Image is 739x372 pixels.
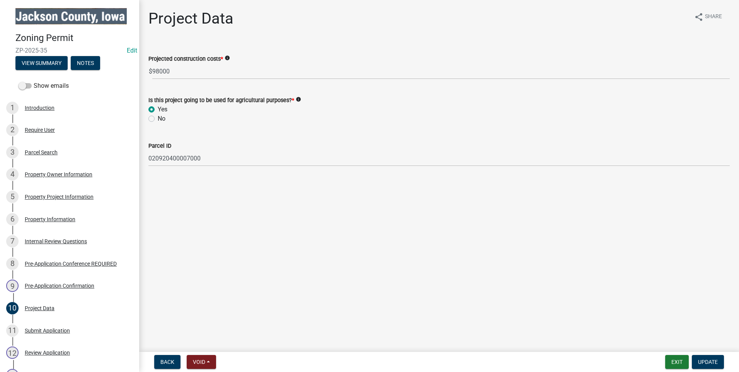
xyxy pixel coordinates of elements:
[6,213,19,225] div: 6
[15,32,133,44] h4: Zoning Permit
[127,47,137,54] wm-modal-confirm: Edit Application Number
[148,98,294,103] label: Is this project going to be used for agricultural purposes?
[6,324,19,337] div: 11
[71,56,100,70] button: Notes
[694,12,703,22] i: share
[19,81,69,90] label: Show emails
[705,12,722,22] span: Share
[6,168,19,181] div: 4
[6,235,19,247] div: 7
[25,350,70,355] div: Review Application
[6,191,19,203] div: 5
[6,280,19,292] div: 9
[127,47,137,54] a: Edit
[25,283,94,288] div: Pre-Application Confirmation
[6,146,19,159] div: 3
[25,328,70,333] div: Submit Application
[158,105,167,114] label: Yes
[25,217,75,222] div: Property Information
[160,359,174,365] span: Back
[187,355,216,369] button: Void
[25,194,94,200] div: Property Project Information
[698,359,718,365] span: Update
[665,355,689,369] button: Exit
[25,150,58,155] div: Parcel Search
[148,143,171,149] label: Parcel ID
[193,359,205,365] span: Void
[688,9,728,24] button: shareShare
[148,63,153,79] span: $
[25,172,92,177] div: Property Owner Information
[25,127,55,133] div: Require User
[154,355,180,369] button: Back
[6,102,19,114] div: 1
[15,47,124,54] span: ZP-2025-35
[71,60,100,67] wm-modal-confirm: Notes
[25,239,87,244] div: Internal Review Questions
[25,305,54,311] div: Project Data
[692,355,724,369] button: Update
[148,9,233,28] h1: Project Data
[25,261,117,266] div: Pre-Application Conference REQUIRED
[15,56,68,70] button: View Summary
[15,60,68,67] wm-modal-confirm: Summary
[225,55,230,61] i: info
[296,97,301,102] i: info
[148,56,223,62] label: Projected construction costs
[15,8,127,24] img: Jackson County, Iowa
[6,302,19,314] div: 10
[25,105,54,111] div: Introduction
[158,114,165,123] label: No
[6,258,19,270] div: 8
[6,346,19,359] div: 12
[6,124,19,136] div: 2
